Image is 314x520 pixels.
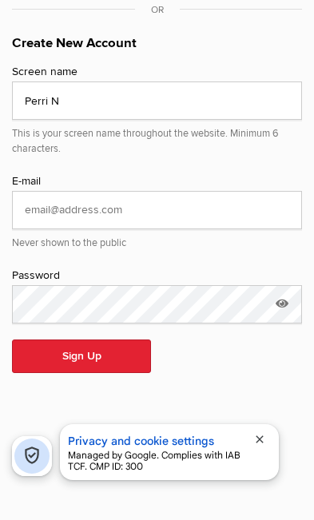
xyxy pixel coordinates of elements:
input: e.g. John Smith or John S. [12,81,302,120]
input: email@address.com [12,191,302,229]
button: Sign Up [12,339,151,373]
div: This is your screen name throughout the website. Minimum 6 characters. [12,120,302,157]
div: Screen name [12,63,302,81]
div: Password [12,267,302,285]
div: E-mail [12,173,302,191]
div: Never shown to the public [12,229,302,251]
span: OR [135,4,180,16]
h1: Create New Account [12,34,302,63]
